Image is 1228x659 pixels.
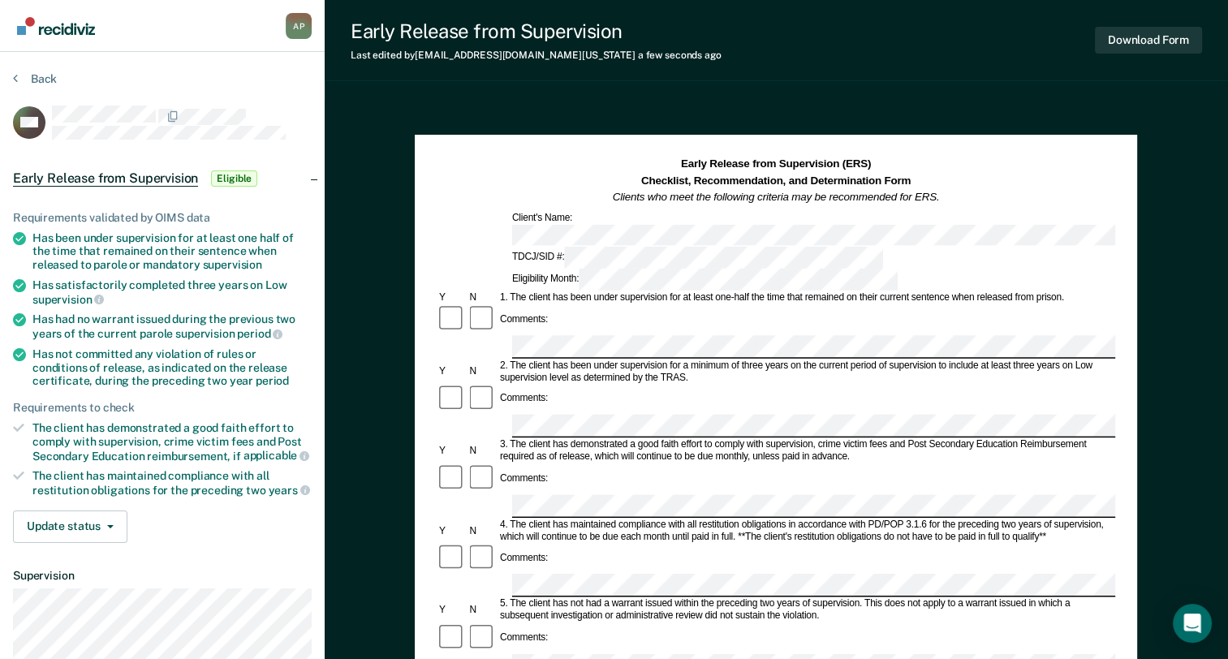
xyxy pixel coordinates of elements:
div: Y [437,292,467,304]
div: Requirements validated by OIMS data [13,211,312,225]
button: Download Form [1095,27,1202,54]
div: 1. The client has been under supervision for at least one-half the time that remained on their cu... [498,292,1115,304]
div: A P [286,13,312,39]
span: Eligible [211,170,257,187]
dt: Supervision [13,569,312,583]
div: Comments: [498,553,550,565]
div: Early Release from Supervision [351,19,722,43]
div: Comments: [498,632,550,644]
div: Has not committed any violation of rules or conditions of release, as indicated on the release ce... [32,347,312,388]
div: Open Intercom Messenger [1173,604,1212,643]
div: N [468,292,498,304]
div: 4. The client has maintained compliance with all restitution obligations in accordance with PD/PO... [498,519,1115,543]
div: 2. The client has been under supervision for a minimum of three years on the current period of su... [498,360,1115,384]
span: supervision [32,293,104,306]
div: Has satisfactorily completed three years on Low [32,278,312,306]
strong: Checklist, Recommendation, and Determination Form [641,174,911,187]
div: Last edited by [EMAIL_ADDRESS][DOMAIN_NAME][US_STATE] [351,50,722,61]
button: Profile dropdown button [286,13,312,39]
span: a few seconds ago [638,50,722,61]
span: period [237,327,282,340]
div: TDCJ/SID #: [510,248,885,269]
button: Back [13,71,57,86]
div: N [468,605,498,617]
div: Y [437,365,467,377]
em: Clients who meet the following criteria may be recommended for ERS. [613,191,940,203]
div: Comments: [498,313,550,325]
div: N [468,445,498,457]
div: Comments: [498,472,550,485]
strong: Early Release from Supervision (ERS) [681,158,871,170]
div: N [468,365,498,377]
div: The client has maintained compliance with all restitution obligations for the preceding two [32,469,312,497]
div: Comments: [498,393,550,405]
div: The client has demonstrated a good faith effort to comply with supervision, crime victim fees and... [32,421,312,463]
div: 5. The client has not had a warrant issued within the preceding two years of supervision. This do... [498,598,1115,622]
span: applicable [243,449,309,462]
div: Y [437,605,467,617]
div: Has had no warrant issued during the previous two years of the current parole supervision [32,312,312,340]
div: Eligibility Month: [510,269,900,291]
div: Y [437,445,467,457]
div: Requirements to check [13,401,312,415]
div: N [468,525,498,537]
div: Y [437,525,467,537]
img: Recidiviz [17,17,95,35]
button: Update status [13,510,127,543]
div: 3. The client has demonstrated a good faith effort to comply with supervision, crime victim fees ... [498,439,1115,463]
span: Early Release from Supervision [13,170,198,187]
span: years [269,484,310,497]
div: Has been under supervision for at least one half of the time that remained on their sentence when... [32,231,312,272]
span: period [256,374,289,387]
span: supervision [203,258,262,271]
